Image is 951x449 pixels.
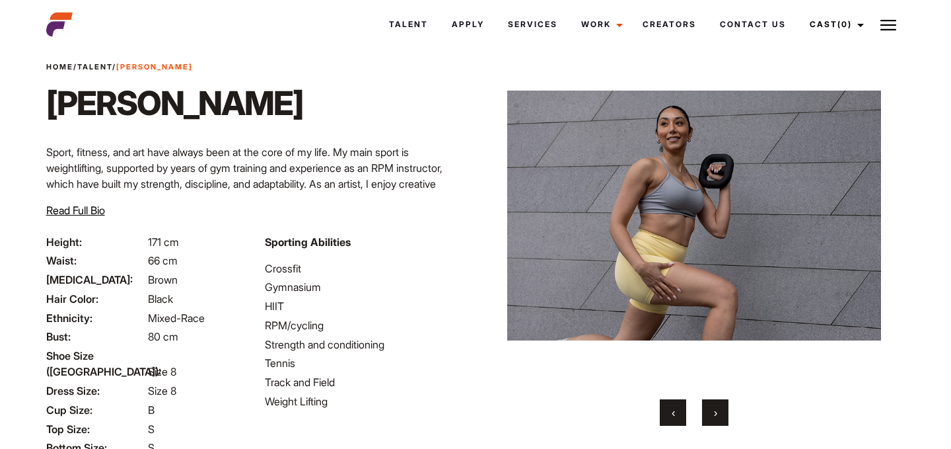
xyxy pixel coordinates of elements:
span: Read Full Bio [46,204,105,217]
span: (0) [837,19,852,29]
span: Black [148,292,173,306]
img: Burger icon [880,17,896,33]
span: Dress Size: [46,383,145,399]
a: Talent [377,7,440,42]
span: Hair Color: [46,291,145,307]
span: Next [714,406,717,419]
li: Track and Field [265,374,468,390]
strong: [PERSON_NAME] [116,62,193,71]
span: Size 8 [148,384,176,397]
span: Bust: [46,329,145,345]
span: Shoe Size ([GEOGRAPHIC_DATA]): [46,348,145,380]
span: 80 cm [148,330,178,343]
li: Gymnasium [265,279,468,295]
img: cropped-aefm-brand-fav-22-square.png [46,11,73,38]
span: / / [46,61,193,73]
a: Contact Us [708,7,798,42]
span: Ethnicity: [46,310,145,326]
a: Home [46,62,73,71]
span: Previous [672,406,675,419]
li: RPM/cycling [265,317,468,333]
span: Cup Size: [46,402,145,418]
a: Creators [631,7,708,42]
a: Cast(0) [798,7,872,42]
span: 171 cm [148,235,179,249]
a: Talent [77,62,112,71]
span: B [148,403,155,417]
li: Weight Lifting [265,393,468,409]
span: Size 8 [148,365,176,378]
li: Crossfit [265,261,468,276]
h1: [PERSON_NAME] [46,83,303,123]
span: 66 cm [148,254,178,267]
p: Sport, fitness, and art have always been at the core of my life. My main sport is weightlifting, ... [46,144,468,208]
span: [MEDICAL_DATA]: [46,272,145,288]
a: Work [569,7,631,42]
a: Services [496,7,569,42]
span: Top Size: [46,421,145,437]
li: Strength and conditioning [265,337,468,352]
strong: Sporting Abilities [265,235,351,249]
li: HIIT [265,298,468,314]
button: Read Full Bio [46,202,105,218]
span: Height: [46,234,145,250]
li: Tennis [265,355,468,371]
a: Apply [440,7,496,42]
span: S [148,423,155,436]
span: Mixed-Race [148,311,205,325]
span: Waist: [46,253,145,268]
span: Brown [148,273,178,286]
